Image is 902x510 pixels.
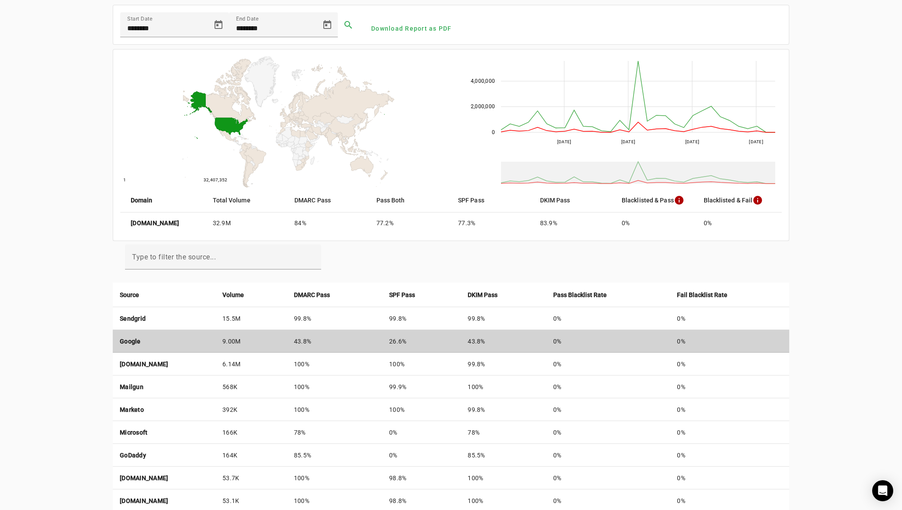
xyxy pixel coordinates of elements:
[382,375,461,398] td: 99.9%
[533,188,615,212] mat-header-cell: DKIM Pass
[369,212,451,234] mat-cell: 77.2%
[204,177,228,182] text: 32,407,352
[215,330,287,353] td: 9.00M
[120,452,146,459] strong: GoDaddy
[120,338,141,345] strong: Google
[553,290,663,300] div: Pass Blacklist Rate
[451,212,533,234] mat-cell: 77.3%
[120,315,146,322] strong: Sendgrid
[287,307,382,330] td: 99.8%
[471,103,495,110] text: 2,000,000
[120,475,168,482] strong: [DOMAIN_NAME]
[215,467,287,489] td: 53.7K
[389,290,415,300] strong: SPF Pass
[461,330,546,353] td: 43.8%
[371,24,452,33] span: Download Report as PDF
[317,14,338,35] button: Open calendar
[461,444,546,467] td: 85.5%
[546,421,670,444] td: 0%
[382,307,461,330] td: 99.8%
[131,195,153,205] strong: Domain
[621,139,636,144] text: [DATE]
[287,330,382,353] td: 43.8%
[369,188,451,212] mat-header-cell: Pass Both
[287,212,369,234] mat-cell: 84%
[461,398,546,421] td: 99.8%
[670,375,789,398] td: 0%
[615,212,697,234] mat-cell: 0%
[382,398,461,421] td: 100%
[492,129,495,135] text: 0
[389,290,454,300] div: SPF Pass
[461,467,546,489] td: 100%
[546,375,670,398] td: 0%
[546,467,670,489] td: 0%
[461,307,546,330] td: 99.8%
[287,421,382,444] td: 78%
[468,290,539,300] div: DKIM Pass
[215,353,287,375] td: 6.14M
[461,421,546,444] td: 78%
[685,139,700,144] text: [DATE]
[461,375,546,398] td: 100%
[120,406,144,413] strong: Marketo
[382,353,461,375] td: 100%
[615,188,697,212] mat-header-cell: Blacklisted & Pass
[287,375,382,398] td: 100%
[132,253,216,261] mat-label: Type to filter the source...
[287,353,382,375] td: 100%
[294,290,330,300] strong: DMARC Pass
[120,57,451,188] svg: A chart.
[670,444,789,467] td: 0%
[670,467,789,489] td: 0%
[294,290,375,300] div: DMARC Pass
[677,290,727,300] strong: Fail Blacklist Rate
[382,421,461,444] td: 0%
[120,361,168,368] strong: [DOMAIN_NAME]
[215,398,287,421] td: 392K
[215,444,287,467] td: 164K
[670,421,789,444] td: 0%
[287,398,382,421] td: 100%
[215,421,287,444] td: 166K
[287,188,369,212] mat-header-cell: DMARC Pass
[546,398,670,421] td: 0%
[120,290,208,300] div: Source
[533,212,615,234] mat-cell: 83.9%
[222,290,244,300] strong: Volume
[752,195,763,205] mat-icon: info
[120,429,147,436] strong: Microsoft
[872,480,893,501] div: Open Intercom Messenger
[382,467,461,489] td: 98.8%
[670,307,789,330] td: 0%
[206,212,288,234] mat-cell: 32.9M
[208,14,229,35] button: Open calendar
[557,139,572,144] text: [DATE]
[368,21,455,36] button: Download Report as PDF
[670,330,789,353] td: 0%
[120,497,168,504] strong: [DOMAIN_NAME]
[674,195,684,205] mat-icon: info
[546,353,670,375] td: 0%
[546,330,670,353] td: 0%
[222,290,280,300] div: Volume
[677,290,782,300] div: Fail Blacklist Rate
[215,375,287,398] td: 568K
[382,330,461,353] td: 26.6%
[749,139,763,144] text: [DATE]
[451,188,533,212] mat-header-cell: SPF Pass
[287,467,382,489] td: 100%
[546,307,670,330] td: 0%
[461,353,546,375] td: 99.8%
[670,398,789,421] td: 0%
[127,16,152,22] mat-label: Start Date
[546,444,670,467] td: 0%
[287,444,382,467] td: 85.5%
[120,383,143,390] strong: Mailgun
[697,212,782,234] mat-cell: 0%
[123,177,126,182] text: 1
[206,188,288,212] mat-header-cell: Total Volume
[471,78,495,84] text: 4,000,000
[697,188,782,212] mat-header-cell: Blacklisted & Fail
[670,353,789,375] td: 0%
